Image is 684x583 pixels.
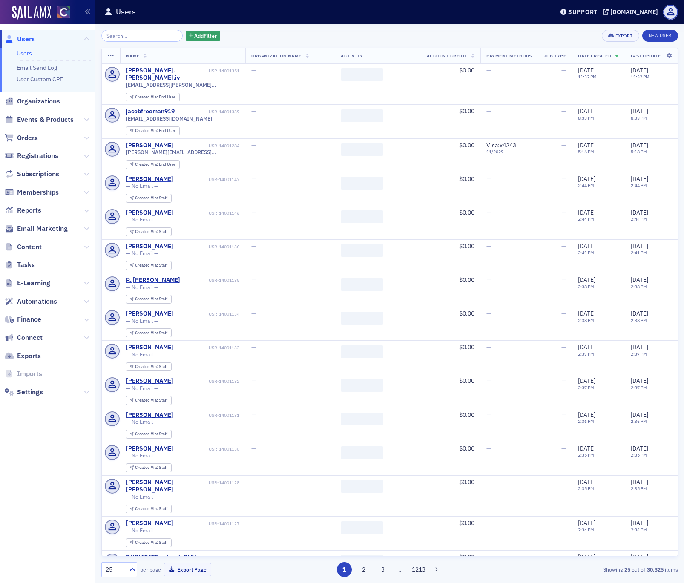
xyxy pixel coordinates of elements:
span: 11 / 2029 [486,149,532,155]
div: USR-14001136 [175,244,239,250]
a: [PERSON_NAME] [126,445,173,453]
span: — [486,553,491,561]
span: — [561,343,566,351]
span: — [251,141,256,149]
div: USR-14001146 [175,210,239,216]
span: Created Via : [135,506,159,511]
a: Settings [5,388,43,397]
span: [DATE] [578,553,595,561]
span: — [561,519,566,527]
span: $0.00 [459,478,474,486]
button: AddFilter [186,31,221,41]
span: — [251,553,256,561]
span: — [561,276,566,284]
span: [EMAIL_ADDRESS][PERSON_NAME][DOMAIN_NAME] [126,82,240,88]
a: Users [5,34,35,44]
div: Created Via: Staff [126,227,172,236]
span: — [561,553,566,561]
span: — [251,310,256,317]
div: USR-14001127 [175,521,239,526]
span: — [251,107,256,115]
div: Staff [135,398,167,403]
span: — [251,209,256,216]
span: — [561,377,566,385]
button: Export Page [164,563,211,576]
span: — No Email — [126,351,158,358]
span: [DATE] [578,377,595,385]
div: [PERSON_NAME].[PERSON_NAME].iv [126,67,207,82]
span: ‌ [341,68,383,81]
span: [DATE] [578,343,595,351]
a: Imports [5,369,42,379]
span: [DATE] [631,310,648,317]
div: USR-14001132 [175,379,239,384]
span: ‌ [341,379,383,392]
span: — No Email — [126,494,158,500]
time: 2:38 PM [631,284,647,290]
span: Tasks [17,260,35,270]
span: — [486,310,491,317]
button: [DOMAIN_NAME] [603,9,661,15]
div: USR-14001135 [181,278,239,283]
span: — [561,445,566,452]
a: E-Learning [5,279,50,288]
time: 8:33 PM [631,115,647,121]
a: Events & Products [5,115,74,124]
span: Finance [17,315,41,324]
span: Organization Name [251,53,302,59]
div: Export [615,34,633,38]
span: Connect [17,333,43,342]
span: — [251,343,256,351]
div: USR-14001134 [175,311,239,317]
div: Created Via: End User [126,93,180,102]
div: DUPLICATE wciancio0606 [126,554,197,561]
span: $0.00 [459,107,474,115]
span: [DATE] [631,445,648,452]
time: 2:44 PM [578,216,594,222]
span: [DATE] [578,175,595,183]
span: ‌ [341,521,383,534]
span: [DATE] [578,209,595,216]
span: — [561,209,566,216]
span: ‌ [341,143,383,156]
span: $0.00 [459,445,474,452]
span: — [561,66,566,74]
div: Created Via: Staff [126,538,172,547]
a: [PERSON_NAME] [126,411,173,419]
div: [DOMAIN_NAME] [610,8,658,16]
span: Imports [17,369,42,379]
span: — [486,411,491,419]
span: Registrations [17,151,58,161]
span: $0.00 [459,175,474,183]
div: Staff [135,196,167,201]
span: — [251,445,256,452]
button: Export [602,30,639,42]
span: Created Via : [135,229,159,234]
span: [DATE] [631,519,648,527]
div: Created Via: Staff [126,396,172,405]
span: [DATE] [578,310,595,317]
a: [PERSON_NAME] [126,377,173,385]
div: Staff [135,507,167,511]
div: USR-14001130 [175,446,239,452]
a: Exports [5,351,41,361]
div: Staff [135,263,167,268]
div: USR-14001147 [175,177,239,182]
div: [PERSON_NAME] [126,175,173,183]
span: Created Via : [135,465,159,470]
span: [DATE] [578,66,595,74]
a: Users [17,49,32,57]
div: [PERSON_NAME] [126,344,173,351]
div: Staff [135,331,167,336]
a: [PERSON_NAME] [126,520,173,527]
div: Support [568,8,598,16]
div: Staff [135,297,167,302]
time: 5:16 PM [578,149,594,155]
button: 1 [337,562,352,577]
a: Email Marketing [5,224,68,233]
span: [DATE] [578,478,595,486]
time: 2:44 PM [578,182,594,188]
div: End User [135,95,175,100]
a: Connect [5,333,43,342]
